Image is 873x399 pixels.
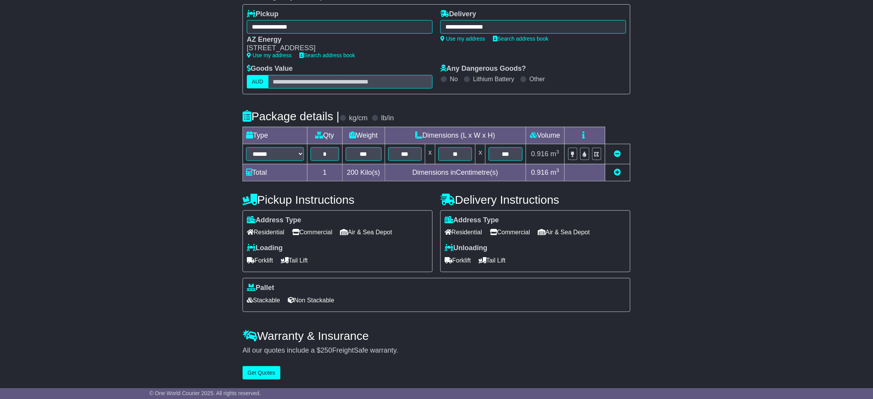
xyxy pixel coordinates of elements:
[385,164,526,181] td: Dimensions in Centimetre(s)
[243,346,630,355] div: All our quotes include a $ FreightSafe warranty.
[149,390,261,396] span: © One World Courier 2025. All rights reserved.
[490,226,530,238] span: Commercial
[243,110,340,123] h4: Package details |
[530,75,545,83] label: Other
[538,226,590,238] span: Air & Sea Depot
[381,114,394,123] label: lb/in
[425,144,435,164] td: x
[247,44,425,53] div: [STREET_ADDRESS]
[307,164,343,181] td: 1
[288,294,334,306] span: Non Stackable
[243,366,280,380] button: Get Quotes
[299,52,355,58] a: Search address book
[445,254,471,266] span: Forklift
[281,254,308,266] span: Tail Lift
[243,329,630,342] h4: Warranty & Insurance
[292,226,332,238] span: Commercial
[473,75,515,83] label: Lithium Battery
[243,127,307,144] td: Type
[342,127,385,144] td: Weight
[493,36,549,42] a: Search address book
[247,254,273,266] span: Forklift
[531,150,549,158] span: 0.916
[445,216,499,225] label: Address Type
[247,244,283,252] label: Loading
[445,226,482,238] span: Residential
[440,10,476,19] label: Delivery
[340,226,392,238] span: Air & Sea Depot
[440,193,630,206] h4: Delivery Instructions
[247,226,284,238] span: Residential
[556,167,559,173] sup: 3
[556,149,559,155] sup: 3
[247,52,292,58] a: Use my address
[479,254,506,266] span: Tail Lift
[531,169,549,176] span: 0.916
[247,216,301,225] label: Address Type
[247,284,274,292] label: Pallet
[526,127,564,144] td: Volume
[247,294,280,306] span: Stackable
[550,169,559,176] span: m
[476,144,486,164] td: x
[247,75,268,89] label: AUD
[243,193,433,206] h4: Pickup Instructions
[307,127,343,144] td: Qty
[347,169,358,176] span: 200
[445,244,487,252] label: Unloading
[243,164,307,181] td: Total
[247,10,279,19] label: Pickup
[247,65,293,73] label: Goods Value
[450,75,458,83] label: No
[349,114,368,123] label: kg/cm
[342,164,385,181] td: Kilo(s)
[614,150,621,158] a: Remove this item
[614,169,621,176] a: Add new item
[385,127,526,144] td: Dimensions (L x W x H)
[550,150,559,158] span: m
[440,36,485,42] a: Use my address
[440,65,526,73] label: Any Dangerous Goods?
[247,36,425,44] div: AZ Energy
[321,346,332,354] span: 250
